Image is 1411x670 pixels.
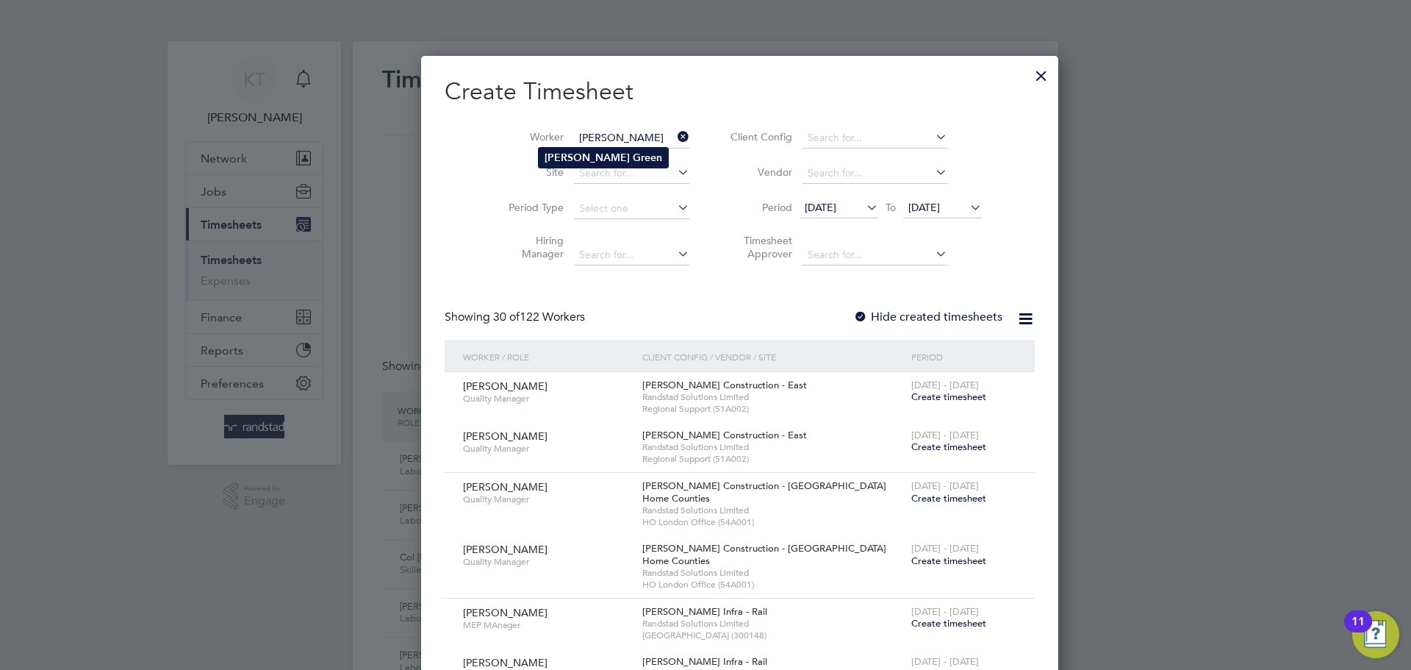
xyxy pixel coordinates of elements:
span: Quality Manager [463,493,631,505]
input: Search for... [803,128,947,149]
span: [DATE] - [DATE] [911,480,979,492]
div: Showing [445,310,588,325]
span: [PERSON_NAME] Infra - Rail [642,655,767,668]
label: Timesheet Approver [726,234,792,260]
span: [DATE] - [DATE] [911,429,979,441]
span: Quality Manager [463,556,631,568]
label: Worker [498,130,564,143]
span: [DATE] - [DATE] [911,542,979,555]
span: [PERSON_NAME] Construction - East [642,429,807,441]
span: To [881,198,900,217]
span: [DATE] [805,201,836,214]
span: [PERSON_NAME] Infra - Rail [642,605,767,618]
input: Search for... [803,163,947,184]
span: [DATE] - [DATE] [911,605,979,618]
span: HO London Office (54A001) [642,516,904,528]
span: Randstad Solutions Limited [642,441,904,453]
span: MEP MAnager [463,619,631,631]
span: Create timesheet [911,617,986,630]
span: Randstad Solutions Limited [642,567,904,579]
span: 30 of [493,310,520,324]
span: [PERSON_NAME] Construction - [GEOGRAPHIC_DATA] Home Counties [642,480,886,505]
input: Search for... [574,245,689,265]
div: Worker / Role [459,340,639,374]
span: [DATE] - [DATE] [911,655,979,668]
span: [PERSON_NAME] Construction - East [642,379,807,391]
span: Regional Support (51A002) [642,453,904,465]
label: Site [498,165,564,179]
label: Hide created timesheets [853,310,1002,324]
span: [PERSON_NAME] [463,606,547,619]
h2: Create Timesheet [445,76,1035,107]
span: [DATE] - [DATE] [911,379,979,391]
label: Period [726,201,792,214]
b: Green [633,152,662,164]
input: Select one [574,199,689,219]
span: [PERSON_NAME] [463,430,547,443]
span: 122 Workers [493,310,585,324]
label: Period Type [498,201,564,214]
input: Search for... [574,128,689,149]
b: [PERSON_NAME] [545,152,630,164]
div: 11 [1351,621,1365,641]
span: [PERSON_NAME] [463,379,547,393]
div: Client Config / Vendor / Site [639,340,908,374]
span: Create timesheet [911,555,986,567]
span: [PERSON_NAME] [463,543,547,556]
span: Quality Manager [463,443,631,455]
span: [PERSON_NAME] [463,480,547,493]
label: Vendor [726,165,792,179]
input: Search for... [803,245,947,265]
span: [GEOGRAPHIC_DATA] (300148) [642,630,904,641]
label: Hiring Manager [498,234,564,260]
span: Randstad Solutions Limited [642,391,904,403]
span: Regional Support (51A002) [642,403,904,415]
span: Randstad Solutions Limited [642,618,904,630]
input: Search for... [574,163,689,184]
span: [DATE] [908,201,940,214]
span: [PERSON_NAME] [463,656,547,669]
label: Client Config [726,130,792,143]
span: HO London Office (54A001) [642,579,904,591]
button: Open Resource Center, 11 new notifications [1352,611,1399,658]
span: Create timesheet [911,391,986,403]
span: Quality Manager [463,393,631,405]
span: Create timesheet [911,492,986,505]
span: Create timesheet [911,441,986,453]
span: Randstad Solutions Limited [642,505,904,516]
span: [PERSON_NAME] Construction - [GEOGRAPHIC_DATA] Home Counties [642,542,886,567]
div: Period [908,340,1020,374]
